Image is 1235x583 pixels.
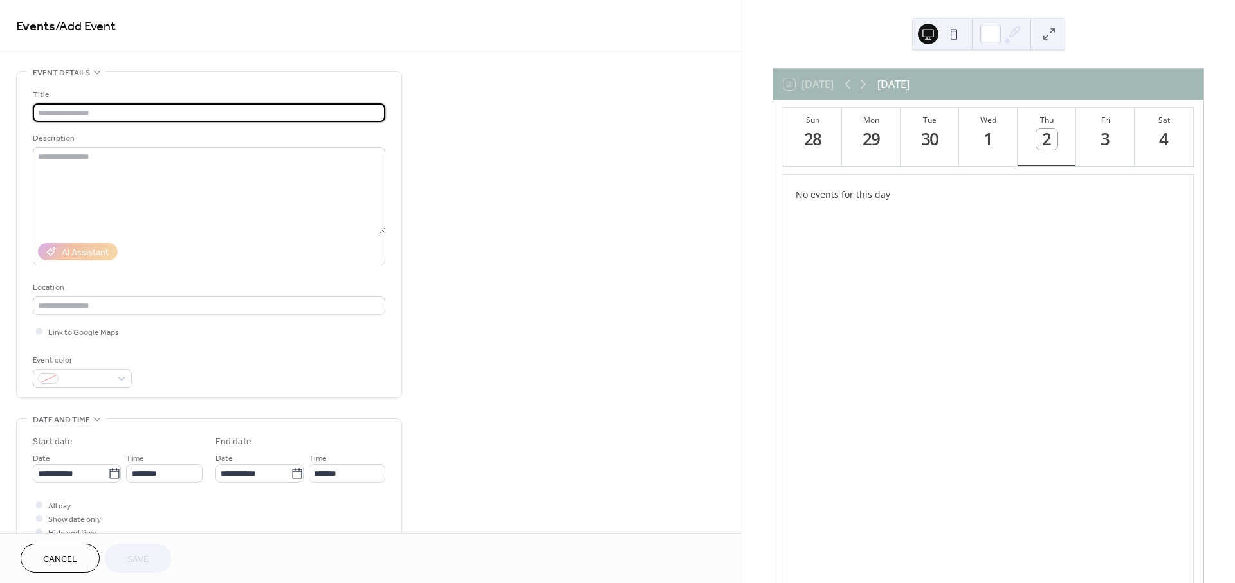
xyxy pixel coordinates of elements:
button: Wed1 [959,108,1018,166]
span: Event details [33,66,90,80]
div: 4 [1153,129,1175,150]
div: Start date [33,435,73,449]
span: Show date only [48,513,101,526]
span: Link to Google Maps [48,326,119,339]
span: Time [309,452,327,465]
span: Date [215,452,233,465]
div: 3 [1095,129,1116,150]
div: Thu [1021,114,1072,125]
span: / Add Event [55,14,116,39]
div: Sun [787,114,838,125]
div: 28 [802,129,823,150]
div: Mon [846,114,897,125]
button: Tue30 [901,108,959,166]
button: Sat4 [1135,108,1193,166]
button: Cancel [21,544,100,573]
span: Date and time [33,413,90,427]
span: All day [48,499,71,513]
button: Sun28 [783,108,842,166]
span: Time [126,452,144,465]
div: Fri [1080,114,1131,125]
a: Events [16,14,55,39]
button: Fri3 [1076,108,1135,166]
div: No events for this day [785,179,1192,210]
div: Description [33,132,383,145]
div: Location [33,281,383,294]
span: Cancel [43,553,77,566]
div: 30 [919,129,940,150]
span: Date [33,452,50,465]
div: 1 [978,129,999,150]
div: Wed [963,114,1014,125]
button: Thu2 [1018,108,1076,166]
div: End date [215,435,252,449]
div: Event color [33,354,129,367]
div: Title [33,88,383,102]
div: [DATE] [877,76,910,92]
div: 29 [861,129,882,150]
div: Tue [904,114,955,125]
button: Mon29 [842,108,901,166]
div: 2 [1036,129,1057,150]
span: Hide end time [48,526,97,540]
div: Sat [1139,114,1189,125]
